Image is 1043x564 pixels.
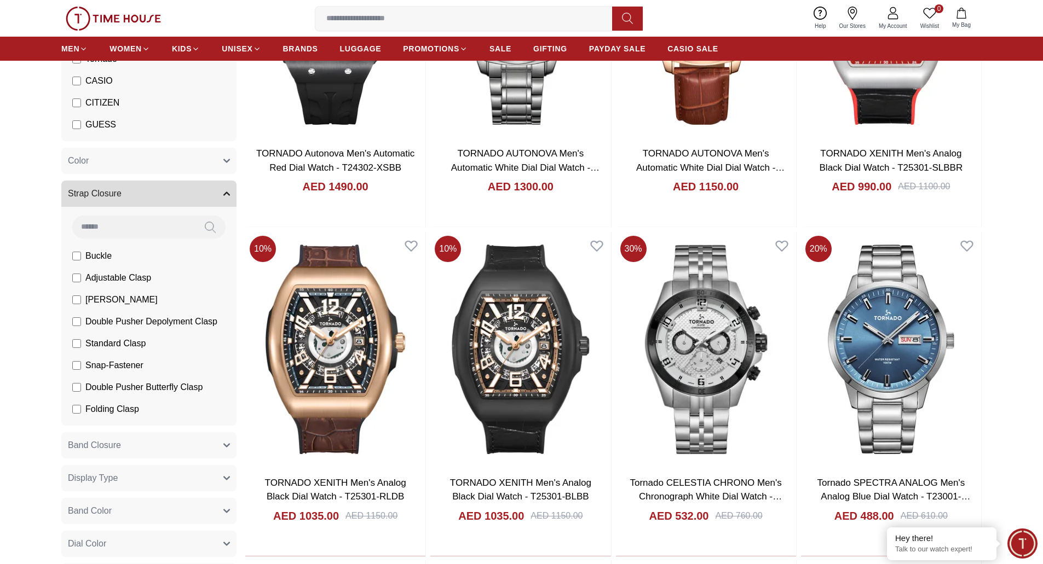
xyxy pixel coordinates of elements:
a: Tornado SPECTRA ANALOG Men's Analog Blue Dial Watch - T23001-SBSL [817,478,971,516]
h4: AED 1490.00 [303,179,368,194]
span: Snap-Fastener [85,359,143,372]
div: AED 1150.00 [345,509,397,522]
span: Strap Closure [68,187,122,200]
button: Color [61,148,237,174]
span: Band Color [68,504,112,518]
a: UNISEX [222,39,261,59]
span: Folding Clasp [85,403,139,416]
span: LUGGAGE [340,43,382,54]
input: Double Pusher Depolyment Clasp [72,317,81,326]
input: Snap-Fastener [72,361,81,370]
span: CITIZEN [85,96,119,109]
input: Folding Clasp [72,405,81,414]
div: AED 760.00 [715,509,762,522]
a: TORNADO Autonova Men's Automatic Red Dial Watch - T24302-XSBB [256,148,414,173]
button: Strap Closure [61,181,237,207]
span: PAYDAY SALE [589,43,646,54]
span: 10 % [250,236,276,262]
input: CASIO [72,77,81,85]
img: Tornado CELESTIA CHRONO Men's Chronograph White Dial Watch - T3149B-YBSW [616,231,796,467]
h4: AED 1300.00 [488,179,554,194]
button: Dial Color [61,531,237,557]
span: Adjustable Clasp [85,271,151,284]
img: TORNADO XENITH Men's Analog Black Dial Watch - T25301-RLDB [245,231,425,467]
span: KIDS [172,43,192,54]
a: Our Stores [833,4,872,32]
span: My Bag [948,21,975,29]
a: TORNADO XENITH Men's Analog Black Dial Watch - T25301-SLBBR [820,148,963,173]
a: KIDS [172,39,200,59]
span: ORIENT [85,140,118,153]
div: AED 1100.00 [898,180,950,193]
span: Wishlist [916,22,943,30]
button: Display Type [61,465,237,491]
span: My Account [874,22,912,30]
span: [PERSON_NAME] [85,293,158,306]
span: GUESS [85,118,116,131]
a: TORNADO XENITH Men's Analog Black Dial Watch - T25301-BLBB [450,478,591,502]
a: WOMEN [110,39,150,59]
span: PROMOTIONS [403,43,459,54]
button: Band Closure [61,432,237,458]
span: Color [68,154,89,167]
a: CASIO SALE [667,39,718,59]
a: Help [808,4,833,32]
input: [PERSON_NAME] [72,295,81,304]
span: Display Type [68,472,118,485]
div: Chat Widget [1007,528,1038,559]
span: Our Stores [835,22,870,30]
a: BRANDS [283,39,318,59]
input: Buckle [72,252,81,260]
a: TORNADO AUTONOVA Men's Automatic White Dial Dial Watch - T7316-XBXW [451,148,600,187]
span: Buckle [85,249,112,263]
span: UNISEX [222,43,252,54]
a: 0Wishlist [914,4,946,32]
div: AED 1150.00 [531,509,583,522]
span: SALE [489,43,511,54]
div: AED 610.00 [901,509,948,522]
span: Double Pusher Deployment Clasp [85,425,217,438]
div: Hey there! [895,533,988,544]
img: Tornado SPECTRA ANALOG Men's Analog Blue Dial Watch - T23001-SBSL [801,231,981,467]
h4: AED 532.00 [649,508,709,524]
a: LUGGAGE [340,39,382,59]
a: Tornado CELESTIA CHRONO Men's Chronograph White Dial Watch - T3149B-YBSW [630,478,782,516]
a: TORNADO AUTONOVA Men's Automatic White Dial Dial Watch - T7316-RLDW [636,148,785,187]
span: Standard Clasp [85,337,146,350]
button: Band Color [61,498,237,524]
span: CASIO [85,74,113,88]
h4: AED 1035.00 [458,508,524,524]
input: Double Pusher Butterfly Clasp [72,383,81,392]
span: MEN [61,43,79,54]
span: 10 % [435,236,461,262]
h4: AED 488.00 [834,508,894,524]
a: PROMOTIONS [403,39,468,59]
span: Dial Color [68,537,106,550]
p: Talk to our watch expert! [895,545,988,554]
span: 30 % [620,236,647,262]
span: GIFTING [533,43,567,54]
button: My Bag [946,5,977,31]
a: TORNADO XENITH Men's Analog Black Dial Watch - T25301-RLDB [265,478,406,502]
a: PAYDAY SALE [589,39,646,59]
a: GIFTING [533,39,567,59]
span: Double Pusher Butterfly Clasp [85,381,203,394]
span: WOMEN [110,43,142,54]
span: BRANDS [283,43,318,54]
span: 0 [935,4,943,13]
input: Adjustable Clasp [72,274,81,282]
h4: AED 990.00 [832,179,891,194]
input: GUESS [72,120,81,129]
span: Double Pusher Depolyment Clasp [85,315,217,328]
input: CITIZEN [72,98,81,107]
h4: AED 1150.00 [673,179,739,194]
h4: AED 1035.00 [273,508,339,524]
a: MEN [61,39,88,59]
a: TORNADO XENITH Men's Analog Black Dial Watch - T25301-BLBB [430,231,610,467]
span: Help [810,22,831,30]
span: CASIO SALE [667,43,718,54]
span: Band Closure [68,439,121,452]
